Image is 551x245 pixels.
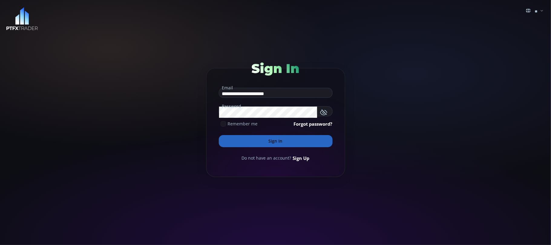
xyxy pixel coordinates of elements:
[293,155,310,161] a: Sign Up
[6,7,38,31] img: LOGO
[219,135,333,147] button: Sign In
[294,121,333,127] a: Forgot password?
[252,61,300,76] span: Sign In
[219,155,333,161] div: Do not have an account?
[228,121,258,127] span: Remember me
